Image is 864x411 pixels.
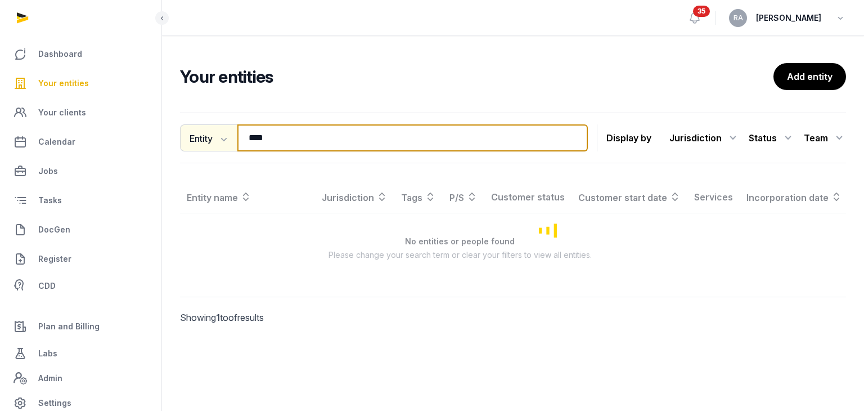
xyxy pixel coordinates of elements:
span: RA [733,15,743,21]
a: Register [9,245,152,272]
span: Your entities [38,77,89,90]
span: Register [38,252,71,266]
span: Admin [38,372,62,385]
span: Calendar [38,135,75,149]
span: Jobs [38,164,58,178]
a: Your entities [9,70,152,97]
span: [PERSON_NAME] [756,11,821,25]
span: Tasks [38,194,62,207]
button: RA [729,9,747,27]
span: CDD [38,279,56,293]
span: Settings [38,396,71,410]
span: Your clients [38,106,86,119]
span: 35 [693,6,710,17]
h2: Your entities [180,66,773,87]
span: Dashboard [38,47,82,61]
div: Team [804,129,846,147]
a: Add entity [773,63,846,90]
div: Jurisdiction [669,129,740,147]
button: Entity [180,124,237,151]
a: CDD [9,275,152,297]
a: Plan and Billing [9,313,152,340]
a: Dashboard [9,41,152,68]
a: Labs [9,340,152,367]
a: Admin [9,367,152,390]
span: Plan and Billing [38,320,100,333]
span: DocGen [38,223,70,236]
a: Calendar [9,128,152,155]
p: Showing to of results [180,297,333,338]
span: Labs [38,347,57,360]
a: DocGen [9,216,152,243]
a: Your clients [9,99,152,126]
a: Jobs [9,158,152,185]
span: 1 [216,312,220,323]
p: Display by [606,129,651,147]
div: Status [749,129,795,147]
a: Tasks [9,187,152,214]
